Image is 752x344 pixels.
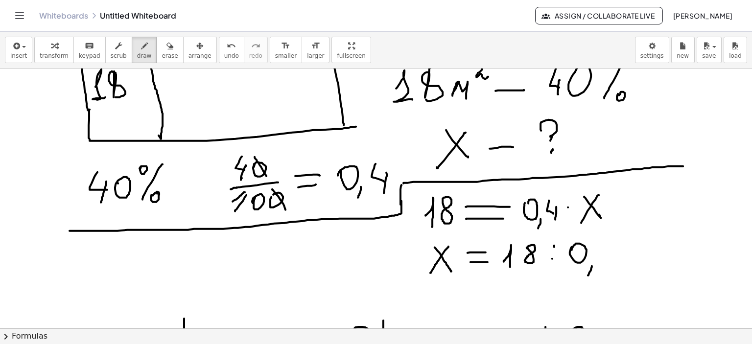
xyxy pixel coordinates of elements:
[665,7,740,24] button: [PERSON_NAME]
[39,11,88,21] a: Whiteboards
[543,11,655,20] span: Assign / Collaborate Live
[34,37,74,63] button: transform
[132,37,157,63] button: draw
[535,7,663,24] button: Assign / Collaborate Live
[270,37,302,63] button: format_sizesmaller
[244,37,268,63] button: redoredo
[249,52,262,59] span: redo
[302,37,329,63] button: format_sizelarger
[702,52,716,59] span: save
[697,37,722,63] button: save
[673,11,732,20] span: [PERSON_NAME]
[729,52,742,59] span: load
[40,52,69,59] span: transform
[251,40,260,52] i: redo
[73,37,106,63] button: keyboardkeypad
[188,52,211,59] span: arrange
[307,52,324,59] span: larger
[227,40,236,52] i: undo
[281,40,290,52] i: format_size
[12,8,27,23] button: Toggle navigation
[677,52,689,59] span: new
[79,52,100,59] span: keypad
[156,37,183,63] button: erase
[311,40,320,52] i: format_size
[111,52,127,59] span: scrub
[5,37,32,63] button: insert
[337,52,365,59] span: fullscreen
[275,52,297,59] span: smaller
[224,52,239,59] span: undo
[183,37,217,63] button: arrange
[137,52,152,59] span: draw
[724,37,747,63] button: load
[331,37,371,63] button: fullscreen
[10,52,27,59] span: insert
[640,52,664,59] span: settings
[219,37,244,63] button: undoundo
[635,37,669,63] button: settings
[105,37,132,63] button: scrub
[85,40,94,52] i: keyboard
[162,52,178,59] span: erase
[671,37,695,63] button: new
